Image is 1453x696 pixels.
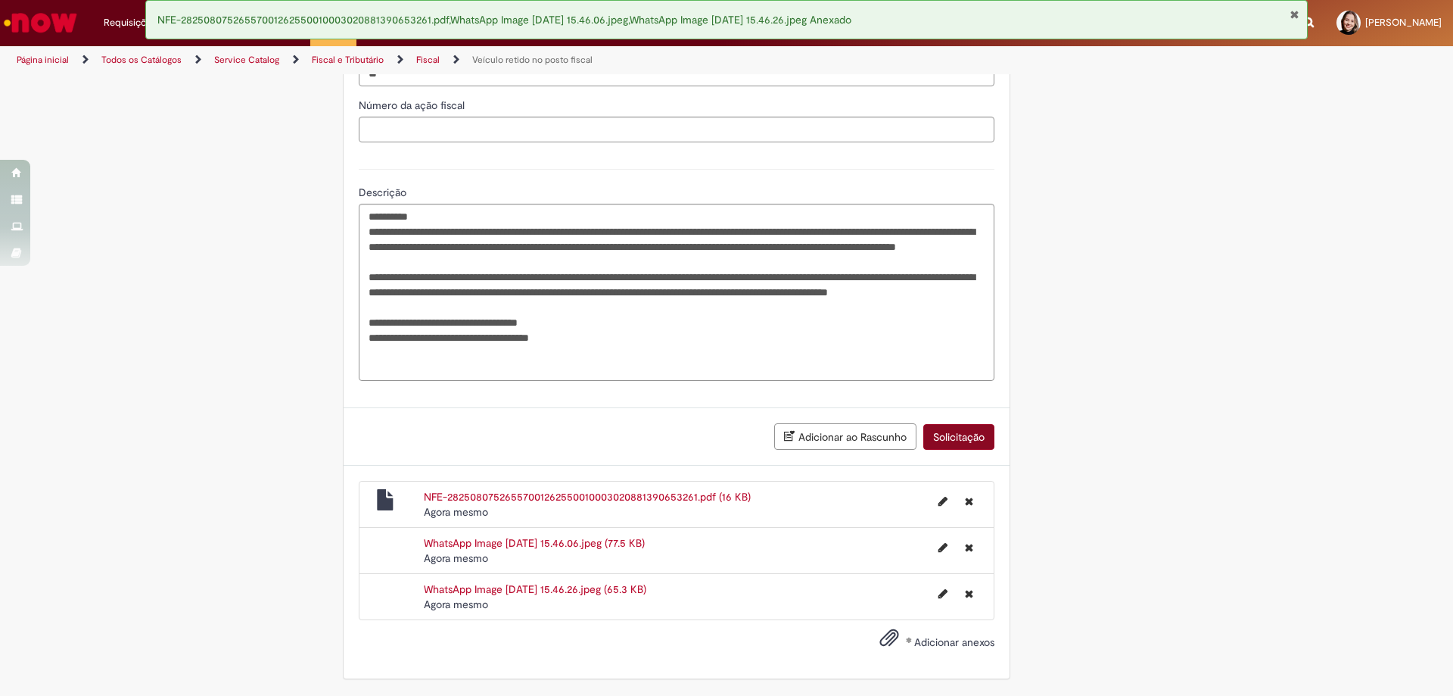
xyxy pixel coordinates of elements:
[472,54,593,66] a: Veículo retido no posto fiscal
[359,117,994,142] input: Número da ação fiscal
[929,535,957,560] button: Editar nome de arquivo WhatsApp Image 2025-08-27 at 15.46.06.jpeg
[416,54,440,66] a: Fiscal
[923,424,994,450] button: Solicitação
[101,54,182,66] a: Todos os Catálogos
[956,489,982,513] button: Excluir NFE-28250807526557001262550010003020881390653261.pdf
[11,46,957,74] ul: Trilhas de página
[424,551,488,565] time: 27/08/2025 15:48:17
[157,13,851,27] span: NFE-28250807526557001262550010003020881390653261.pdf,WhatsApp Image [DATE] 15.46.06.jpeg,WhatsApp...
[956,535,982,560] button: Excluir WhatsApp Image 2025-08-27 at 15.46.06.jpeg
[424,582,646,596] a: WhatsApp Image [DATE] 15.46.26.jpeg (65.3 KB)
[1365,16,1442,29] span: [PERSON_NAME]
[104,15,157,30] span: Requisições
[424,505,488,519] span: Agora mesmo
[956,582,982,606] button: Excluir WhatsApp Image 2025-08-27 at 15.46.26.jpeg
[424,598,488,611] span: Agora mesmo
[424,505,488,519] time: 27/08/2025 15:48:17
[424,598,488,611] time: 27/08/2025 15:48:17
[424,551,488,565] span: Agora mesmo
[424,536,645,550] a: WhatsApp Image [DATE] 15.46.06.jpeg (77.5 KB)
[359,98,468,112] span: Número da ação fiscal
[914,636,994,650] span: Adicionar anexos
[214,54,279,66] a: Service Catalog
[929,582,957,606] button: Editar nome de arquivo WhatsApp Image 2025-08-27 at 15.46.26.jpeg
[876,624,903,659] button: Adicionar anexos
[359,204,994,381] textarea: Descrição
[359,186,409,199] span: Descrição
[2,8,79,38] img: ServiceNow
[312,54,384,66] a: Fiscal e Tributário
[1290,8,1299,20] button: Fechar Notificação
[17,54,69,66] a: Página inicial
[929,489,957,513] button: Editar nome de arquivo NFE-28250807526557001262550010003020881390653261.pdf
[774,423,916,450] button: Adicionar ao Rascunho
[424,490,751,504] a: NFE-28250807526557001262550010003020881390653261.pdf (16 KB)
[359,61,994,86] input: Senha do motorista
